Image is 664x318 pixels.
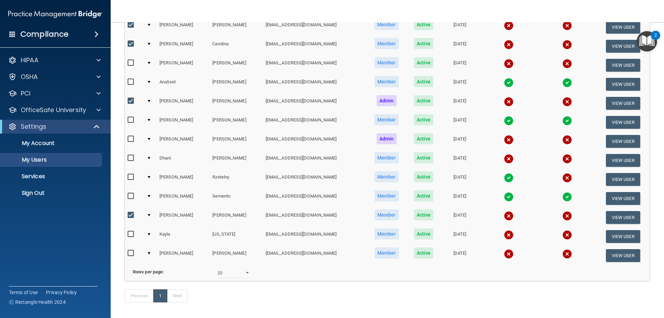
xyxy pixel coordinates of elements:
[263,132,367,151] td: [EMAIL_ADDRESS][DOMAIN_NAME]
[210,189,262,208] td: Semento
[414,38,434,49] span: Active
[210,113,262,132] td: [PERSON_NAME]
[21,89,30,98] p: PCI
[157,37,210,56] td: [PERSON_NAME]
[504,192,514,202] img: tick.e7d51cea.svg
[210,151,262,170] td: [PERSON_NAME]
[606,249,640,262] button: View User
[654,35,657,44] div: 2
[375,114,399,125] span: Member
[414,57,434,68] span: Active
[504,135,514,145] img: cross.ca9f0e7f.svg
[8,106,101,114] a: OfficeSafe University
[441,75,479,94] td: [DATE]
[8,73,101,81] a: OSHA
[606,59,640,72] button: View User
[157,170,210,189] td: [PERSON_NAME]
[441,246,479,265] td: [DATE]
[263,18,367,37] td: [EMAIL_ADDRESS][DOMAIN_NAME]
[441,56,479,75] td: [DATE]
[157,246,210,265] td: [PERSON_NAME]
[606,154,640,167] button: View User
[562,211,572,221] img: cross.ca9f0e7f.svg
[375,76,399,87] span: Member
[124,289,154,302] a: Previous
[263,56,367,75] td: [EMAIL_ADDRESS][DOMAIN_NAME]
[210,132,262,151] td: [PERSON_NAME]
[606,21,640,34] button: View User
[21,73,38,81] p: OSHA
[210,18,262,37] td: [PERSON_NAME]
[414,19,434,30] span: Active
[21,122,46,131] p: Settings
[263,170,367,189] td: [EMAIL_ADDRESS][DOMAIN_NAME]
[375,209,399,220] span: Member
[606,230,640,243] button: View User
[263,151,367,170] td: [EMAIL_ADDRESS][DOMAIN_NAME]
[414,190,434,201] span: Active
[504,40,514,49] img: cross.ca9f0e7f.svg
[606,192,640,205] button: View User
[504,230,514,240] img: cross.ca9f0e7f.svg
[606,211,640,224] button: View User
[46,289,77,296] a: Privacy Policy
[153,289,167,302] a: 1
[504,173,514,183] img: tick.e7d51cea.svg
[8,122,100,131] a: Settings
[8,89,101,98] a: PCI
[4,190,99,197] p: Sign Out
[606,135,640,148] button: View User
[210,75,262,94] td: [PERSON_NAME]
[504,21,514,30] img: cross.ca9f0e7f.svg
[157,189,210,208] td: [PERSON_NAME]
[414,152,434,163] span: Active
[263,227,367,246] td: [EMAIL_ADDRESS][DOMAIN_NAME]
[4,140,99,147] p: My Account
[606,40,640,53] button: View User
[157,113,210,132] td: [PERSON_NAME]
[263,113,367,132] td: [EMAIL_ADDRESS][DOMAIN_NAME]
[504,211,514,221] img: cross.ca9f0e7f.svg
[441,94,479,113] td: [DATE]
[210,37,262,56] td: Carolina
[562,249,572,259] img: cross.ca9f0e7f.svg
[263,94,367,113] td: [EMAIL_ADDRESS][DOMAIN_NAME]
[441,37,479,56] td: [DATE]
[4,156,99,163] p: My Users
[210,208,262,227] td: [PERSON_NAME]
[157,18,210,37] td: [PERSON_NAME]
[504,59,514,69] img: cross.ca9f0e7f.svg
[157,227,210,246] td: Kayla
[263,189,367,208] td: [EMAIL_ADDRESS][DOMAIN_NAME]
[606,97,640,110] button: View User
[441,113,479,132] td: [DATE]
[562,78,572,88] img: tick.e7d51cea.svg
[21,106,86,114] p: OfficeSafe University
[504,78,514,88] img: tick.e7d51cea.svg
[637,31,657,52] button: Open Resource Center, 2 new notifications
[414,247,434,258] span: Active
[606,78,640,91] button: View User
[375,38,399,49] span: Member
[263,75,367,94] td: [EMAIL_ADDRESS][DOMAIN_NAME]
[210,246,262,265] td: [PERSON_NAME]
[210,94,262,113] td: [PERSON_NAME]
[562,40,572,49] img: cross.ca9f0e7f.svg
[441,208,479,227] td: [DATE]
[606,173,640,186] button: View User
[562,230,572,240] img: cross.ca9f0e7f.svg
[504,97,514,107] img: cross.ca9f0e7f.svg
[414,76,434,87] span: Active
[441,151,479,170] td: [DATE]
[375,171,399,182] span: Member
[562,154,572,164] img: cross.ca9f0e7f.svg
[157,208,210,227] td: [PERSON_NAME]
[8,56,101,64] a: HIPAA
[21,56,38,64] p: HIPAA
[414,171,434,182] span: Active
[375,57,399,68] span: Member
[504,249,514,259] img: cross.ca9f0e7f.svg
[441,170,479,189] td: [DATE]
[414,228,434,239] span: Active
[377,95,397,106] span: Admin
